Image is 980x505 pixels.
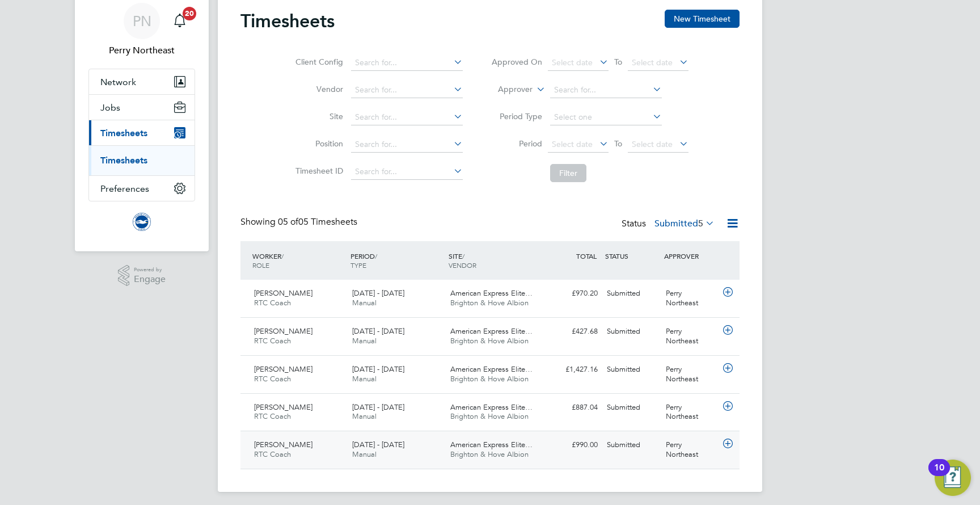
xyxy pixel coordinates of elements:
[292,57,343,67] label: Client Config
[133,213,151,231] img: brightonandhovealbion-logo-retina.png
[254,336,291,346] span: RTC Coach
[278,216,357,228] span: 05 Timesheets
[661,360,720,389] div: Perry Northeast
[446,246,544,275] div: SITE
[351,55,463,71] input: Search for...
[100,183,149,194] span: Preferences
[254,374,291,384] span: RTC Coach
[543,322,602,341] div: £427.68
[351,110,463,125] input: Search for...
[134,275,166,284] span: Engage
[550,110,662,125] input: Select one
[89,95,195,120] button: Jobs
[622,216,717,232] div: Status
[632,57,673,68] span: Select date
[254,449,291,459] span: RTC Coach
[89,176,195,201] button: Preferences
[491,138,542,149] label: Period
[252,260,269,270] span: ROLE
[661,246,720,266] div: APPROVER
[450,336,529,346] span: Brighton & Hove Albion
[543,398,602,417] div: £887.04
[661,284,720,313] div: Perry Northeast
[665,10,740,28] button: New Timesheet
[352,411,377,421] span: Manual
[661,436,720,464] div: Perry Northeast
[602,246,661,266] div: STATUS
[450,402,533,412] span: American Express Elite…
[351,164,463,180] input: Search for...
[352,298,377,308] span: Manual
[698,218,703,229] span: 5
[133,14,151,28] span: PN
[661,322,720,351] div: Perry Northeast
[250,246,348,275] div: WORKER
[654,218,715,229] label: Submitted
[934,468,944,482] div: 10
[450,374,529,384] span: Brighton & Hove Albion
[254,298,291,308] span: RTC Coach
[375,251,377,260] span: /
[89,145,195,175] div: Timesheets
[240,216,360,228] div: Showing
[450,449,529,459] span: Brighton & Hove Albion
[352,364,404,374] span: [DATE] - [DATE]
[552,57,593,68] span: Select date
[491,57,542,67] label: Approved On
[552,139,593,149] span: Select date
[352,336,377,346] span: Manual
[351,137,463,153] input: Search for...
[168,3,191,39] a: 20
[348,246,446,275] div: PERIOD
[450,288,533,298] span: American Express Elite…
[352,374,377,384] span: Manual
[352,402,404,412] span: [DATE] - [DATE]
[134,265,166,275] span: Powered by
[611,136,626,151] span: To
[278,216,298,228] span: 05 of
[602,322,661,341] div: Submitted
[550,164,586,182] button: Filter
[602,284,661,303] div: Submitted
[118,265,166,287] a: Powered byEngage
[352,449,377,459] span: Manual
[292,111,343,121] label: Site
[935,460,971,496] button: Open Resource Center, 10 new notifications
[481,84,533,95] label: Approver
[240,10,335,32] h2: Timesheets
[254,440,312,449] span: [PERSON_NAME]
[183,7,196,20] span: 20
[450,298,529,308] span: Brighton & Hove Albion
[292,84,343,94] label: Vendor
[543,360,602,379] div: £1,427.16
[352,326,404,336] span: [DATE] - [DATE]
[661,398,720,427] div: Perry Northeast
[292,166,343,176] label: Timesheet ID
[550,82,662,98] input: Search for...
[254,411,291,421] span: RTC Coach
[602,398,661,417] div: Submitted
[254,288,312,298] span: [PERSON_NAME]
[89,120,195,145] button: Timesheets
[254,402,312,412] span: [PERSON_NAME]
[88,3,195,57] a: PNPerry Northeast
[611,54,626,69] span: To
[632,139,673,149] span: Select date
[450,326,533,336] span: American Express Elite…
[292,138,343,149] label: Position
[462,251,464,260] span: /
[450,440,533,449] span: American Express Elite…
[88,213,195,231] a: Go to home page
[576,251,597,260] span: TOTAL
[491,111,542,121] label: Period Type
[352,440,404,449] span: [DATE] - [DATE]
[543,436,602,455] div: £990.00
[450,364,533,374] span: American Express Elite…
[89,69,195,94] button: Network
[352,288,404,298] span: [DATE] - [DATE]
[254,364,312,374] span: [PERSON_NAME]
[88,44,195,57] span: Perry Northeast
[350,260,366,270] span: TYPE
[100,155,147,166] a: Timesheets
[450,411,529,421] span: Brighton & Hove Albion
